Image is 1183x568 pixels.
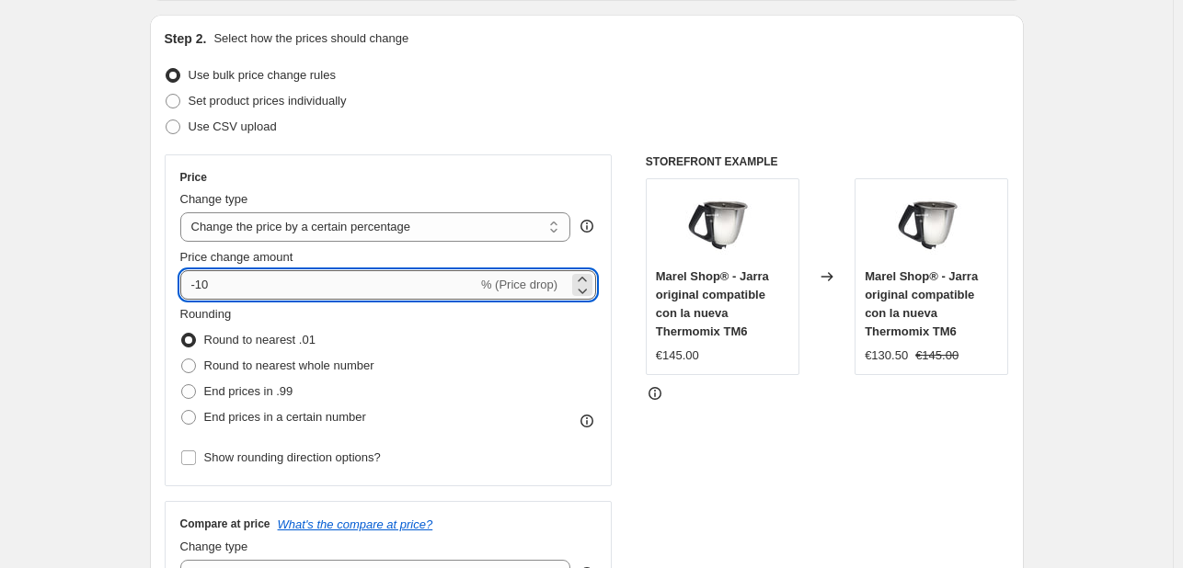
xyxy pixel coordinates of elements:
div: €130.50 [865,346,908,365]
strike: €145.00 [915,346,959,365]
span: Use bulk price change rules [189,68,336,82]
span: Rounding [180,307,232,321]
img: 41_odkswSOL_80x.jpg [685,188,759,262]
span: Marel Shop® - Jarra original compatible con la nueva Thermomix TM6 [656,269,769,338]
span: End prices in a certain number [204,410,366,424]
span: Round to nearest whole number [204,358,374,372]
span: Show rounding direction options? [204,450,381,464]
span: % (Price drop) [481,278,557,291]
span: Change type [180,540,248,553]
h3: Compare at price [180,517,270,531]
img: 41_odkswSOL_80x.jpg [895,188,969,262]
span: Round to nearest .01 [204,333,316,346]
p: Select how the prices should change [213,29,408,48]
div: help [578,217,596,235]
h2: Step 2. [165,29,207,48]
span: Change type [180,192,248,206]
span: Marel Shop® - Jarra original compatible con la nueva Thermomix TM6 [865,269,978,338]
h6: STOREFRONT EXAMPLE [646,154,1009,169]
h3: Price [180,170,207,185]
div: €145.00 [656,346,699,365]
span: Set product prices individually [189,94,347,108]
span: Use CSV upload [189,119,277,133]
button: What's the compare at price? [278,517,433,531]
span: End prices in .99 [204,384,293,398]
input: -15 [180,270,477,300]
span: Price change amount [180,250,293,264]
